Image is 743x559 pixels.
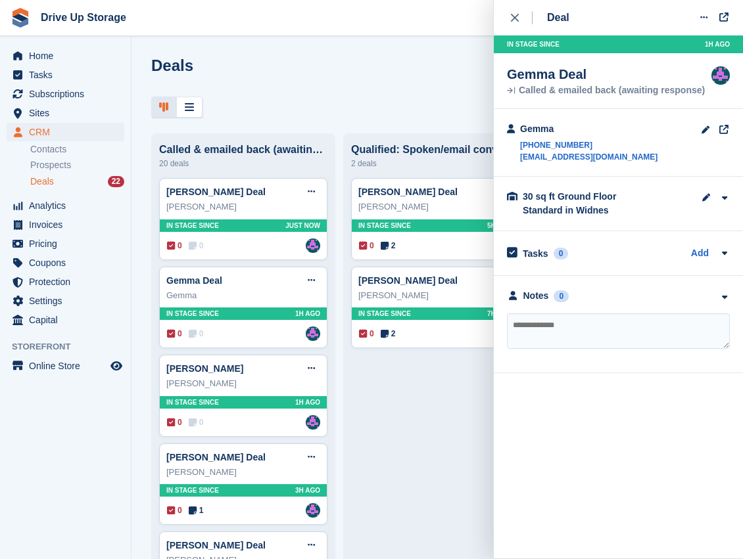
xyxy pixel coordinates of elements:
[29,66,108,84] span: Tasks
[351,144,519,156] div: Qualified: Spoken/email conversation with them
[30,159,71,171] span: Prospects
[523,248,548,259] h2: Tasks
[285,221,320,231] span: Just now
[359,328,374,340] span: 0
[7,254,124,272] a: menu
[108,358,124,374] a: Preview store
[166,289,320,302] div: Gemma
[359,240,374,252] span: 0
[358,275,458,286] a: [PERSON_NAME] Deal
[29,215,108,234] span: Invoices
[166,397,219,407] span: In stage since
[189,416,204,428] span: 0
[29,311,108,329] span: Capital
[7,85,124,103] a: menu
[166,466,320,479] div: [PERSON_NAME]
[167,504,182,516] span: 0
[29,85,108,103] span: Subscriptions
[189,504,204,516] span: 1
[29,292,108,310] span: Settings
[167,328,182,340] span: 0
[358,187,458,197] a: [PERSON_NAME] Deal
[507,39,560,49] span: In stage since
[29,357,108,375] span: Online Store
[520,122,658,136] div: Gemma
[554,248,569,259] div: 0
[7,357,124,375] a: menu
[358,289,512,302] div: [PERSON_NAME]
[306,238,320,253] img: Andy
[520,139,658,151] a: [PHONE_NUMBER]
[167,240,182,252] span: 0
[507,66,705,82] div: Gemma Deal
[7,273,124,291] a: menu
[351,156,519,171] div: 2 deals
[523,289,549,303] div: Notes
[29,104,108,122] span: Sites
[159,144,327,156] div: Called & emailed back (awaiting response)
[295,309,320,319] span: 1H AGO
[29,273,108,291] span: Protection
[691,246,709,261] a: Add
[295,485,320,495] span: 3H AGO
[166,377,320,390] div: [PERSON_NAME]
[166,275,222,286] a: Gemma Deal
[306,415,320,430] a: Andy
[29,254,108,272] span: Coupons
[7,47,124,65] a: menu
[30,158,124,172] a: Prospects
[30,175,54,188] span: Deals
[7,123,124,141] a: menu
[7,235,124,253] a: menu
[108,176,124,187] div: 22
[7,196,124,215] a: menu
[487,309,512,319] span: 7H AGO
[295,397,320,407] span: 1H AGO
[29,123,108,141] span: CRM
[166,221,219,231] span: In stage since
[358,309,411,319] span: In stage since
[166,452,266,462] a: [PERSON_NAME] Deal
[507,86,705,95] div: Called & emailed back (awaiting response)
[306,326,320,341] a: Andy
[554,290,569,302] div: 0
[30,175,124,189] a: Deals 22
[166,540,266,550] a: [PERSON_NAME] Deal
[29,196,108,215] span: Analytics
[358,221,411,231] span: In stage since
[30,143,124,156] a: Contacts
[7,66,124,84] a: menu
[7,311,124,329] a: menu
[487,221,512,231] span: 5H AGO
[7,215,124,234] a: menu
[7,292,124,310] a: menu
[523,190,654,217] div: 30 sq ft Ground Floor Standard in Widnes
[166,485,219,495] span: In stage since
[381,240,396,252] span: 2
[12,340,131,353] span: Storefront
[358,200,512,213] div: [PERSON_NAME]
[167,416,182,428] span: 0
[166,200,320,213] div: [PERSON_NAME]
[189,328,204,340] span: 0
[306,503,320,518] img: Andy
[547,10,569,26] div: Deal
[36,7,132,28] a: Drive Up Storage
[159,156,327,171] div: 20 deals
[711,66,730,85] img: Andy
[166,363,243,374] a: [PERSON_NAME]
[520,151,658,163] a: [EMAIL_ADDRESS][DOMAIN_NAME]
[29,47,108,65] span: Home
[7,104,124,122] a: menu
[166,309,219,319] span: In stage since
[11,8,30,28] img: stora-icon-8386f47178a22dfd0bd8f6a31ec36ba5ce8667c1dd55bd0f319d3a0aa187defe.svg
[166,187,266,197] a: [PERSON_NAME] Deal
[29,235,108,253] span: Pricing
[705,39,730,49] span: 1H AGO
[151,56,193,74] h1: Deals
